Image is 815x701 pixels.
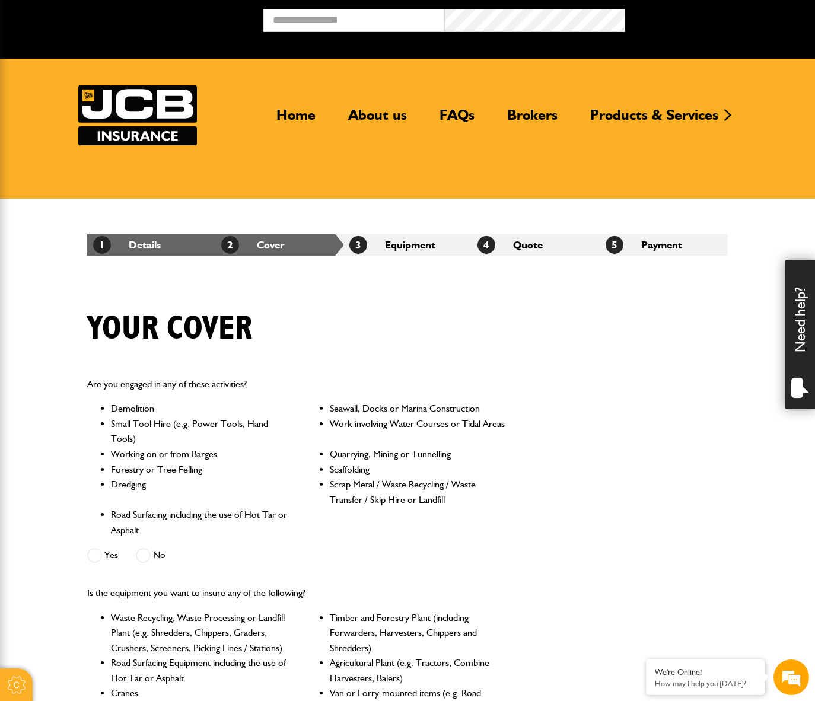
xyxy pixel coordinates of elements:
[581,106,727,133] a: Products & Services
[339,106,416,133] a: About us
[111,610,290,656] li: Waste Recycling, Waste Processing or Landfill Plant (e.g. Shredders, Chippers, Graders, Crushers,...
[111,462,290,477] li: Forestry or Tree Felling
[785,260,815,409] div: Need help?
[87,585,508,601] p: Is the equipment you want to insure any of the following?
[498,106,566,133] a: Brokers
[93,236,111,254] span: 1
[600,234,728,256] li: Payment
[111,401,290,416] li: Demolition
[78,85,197,145] a: JCB Insurance Services
[330,477,509,507] li: Scrap Metal / Waste Recycling / Waste Transfer / Skip Hire or Landfill
[330,416,509,447] li: Work involving Water Courses or Tidal Areas
[330,462,509,477] li: Scaffolding
[221,236,239,254] span: 2
[111,655,290,686] li: Road Surfacing Equipment including the use of Hot Tar or Asphalt
[93,238,161,251] a: 1Details
[330,610,509,656] li: Timber and Forestry Plant (including Forwarders, Harvesters, Chippers and Shredders)
[606,236,623,254] span: 5
[87,309,252,349] h1: Your cover
[330,447,509,462] li: Quarrying, Mining or Tunnelling
[136,548,165,563] label: No
[343,234,472,256] li: Equipment
[87,548,118,563] label: Yes
[268,106,324,133] a: Home
[472,234,600,256] li: Quote
[78,85,197,145] img: JCB Insurance Services logo
[330,401,509,416] li: Seawall, Docks or Marina Construction
[349,236,367,254] span: 3
[655,679,756,688] p: How may I help you today?
[111,416,290,447] li: Small Tool Hire (e.g. Power Tools, Hand Tools)
[111,507,290,537] li: Road Surfacing including the use of Hot Tar or Asphalt
[87,377,508,392] p: Are you engaged in any of these activities?
[215,234,343,256] li: Cover
[111,447,290,462] li: Working on or from Barges
[111,477,290,507] li: Dredging
[477,236,495,254] span: 4
[655,667,756,677] div: We're Online!
[625,9,806,27] button: Broker Login
[330,655,509,686] li: Agricultural Plant (e.g. Tractors, Combine Harvesters, Balers)
[431,106,483,133] a: FAQs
